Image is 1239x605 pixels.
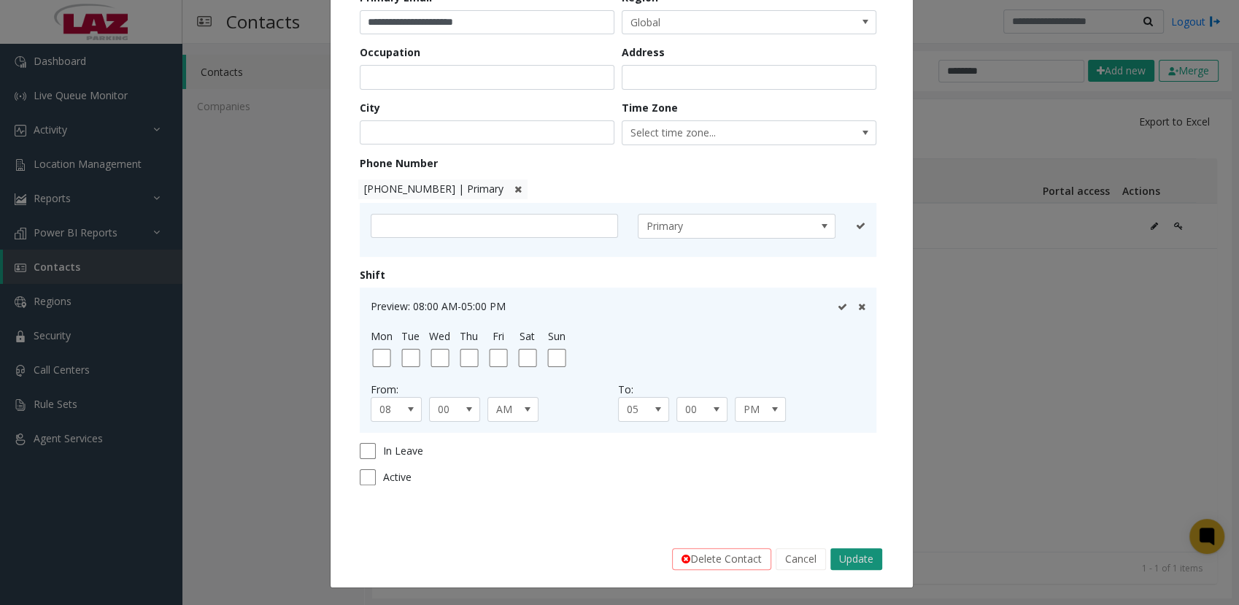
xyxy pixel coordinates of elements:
[638,215,795,238] span: Primary
[401,328,420,344] label: Tue
[619,398,658,421] span: 05
[430,398,469,421] span: 00
[383,443,423,458] span: In Leave
[371,328,393,344] label: Mon
[493,328,504,344] label: Fri
[677,398,717,421] span: 00
[460,328,478,344] label: Thu
[371,382,618,397] div: From:
[360,45,420,60] label: Occupation
[622,121,825,144] span: Select time zone...
[736,398,775,421] span: PM
[371,299,506,313] span: Preview: 08:00 AM-05:00 PM
[360,267,385,282] label: Shift
[360,155,438,171] label: Phone Number
[776,548,826,570] button: Cancel
[622,100,678,115] label: Time Zone
[622,45,665,60] label: Address
[429,328,450,344] label: Wed
[488,398,528,421] span: AM
[371,398,411,421] span: 08
[360,100,380,115] label: City
[520,328,535,344] label: Sat
[364,182,503,196] span: [PHONE_NUMBER] | Primary
[548,328,566,344] label: Sun
[618,382,865,397] div: To:
[383,469,412,485] span: Active
[830,548,882,570] button: Update
[672,548,771,570] button: Delete Contact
